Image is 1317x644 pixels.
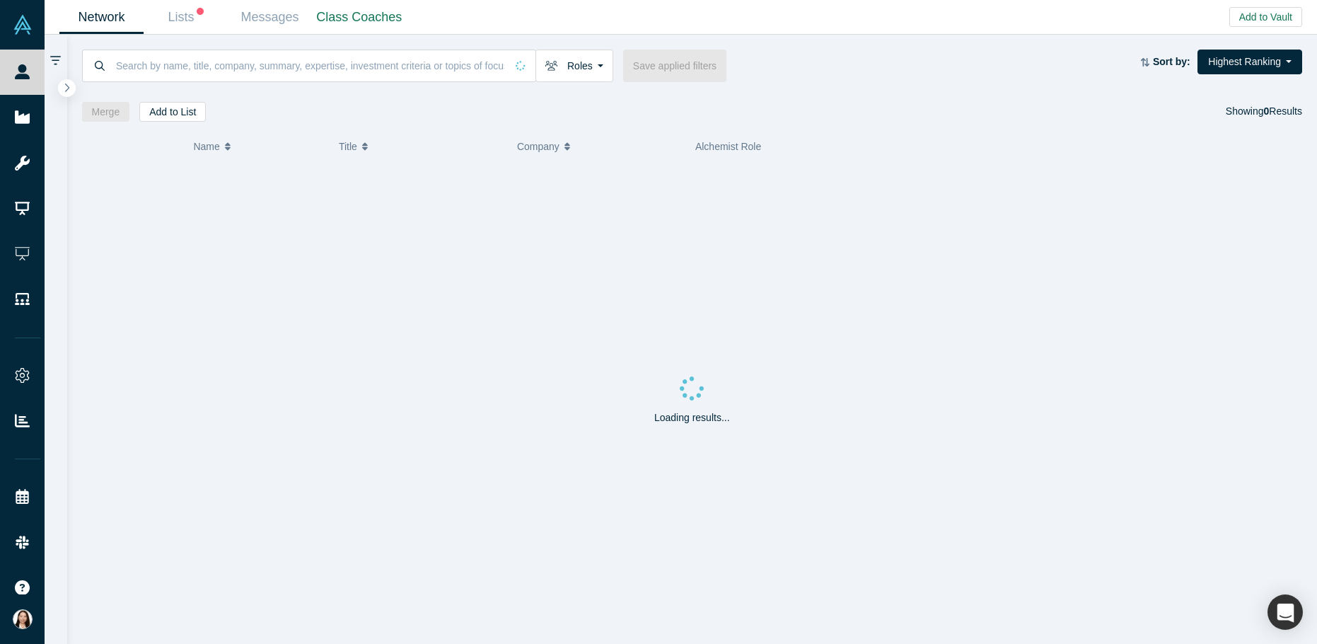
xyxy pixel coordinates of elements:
span: Name [193,132,219,161]
span: Results [1264,105,1302,117]
button: Save applied filters [623,50,726,82]
span: Title [339,132,357,161]
strong: Sort by: [1153,56,1190,67]
button: Roles [535,50,613,82]
button: Company [517,132,680,161]
button: Add to Vault [1229,7,1302,27]
a: Network [59,1,144,34]
button: Title [339,132,502,161]
input: Search by name, title, company, summary, expertise, investment criteria or topics of focus [115,49,506,82]
button: Highest Ranking [1197,50,1302,74]
span: Alchemist Role [695,141,761,152]
span: Company [517,132,559,161]
strong: 0 [1264,105,1270,117]
img: Ryoko Manabe's Account [13,609,33,629]
button: Name [193,132,324,161]
a: Class Coaches [312,1,407,34]
button: Merge [82,102,130,122]
p: Loading results... [654,410,730,425]
div: Showing [1226,102,1302,122]
a: Messages [228,1,312,34]
img: Alchemist Vault Logo [13,15,33,35]
button: Add to List [139,102,206,122]
a: Lists [144,1,228,34]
